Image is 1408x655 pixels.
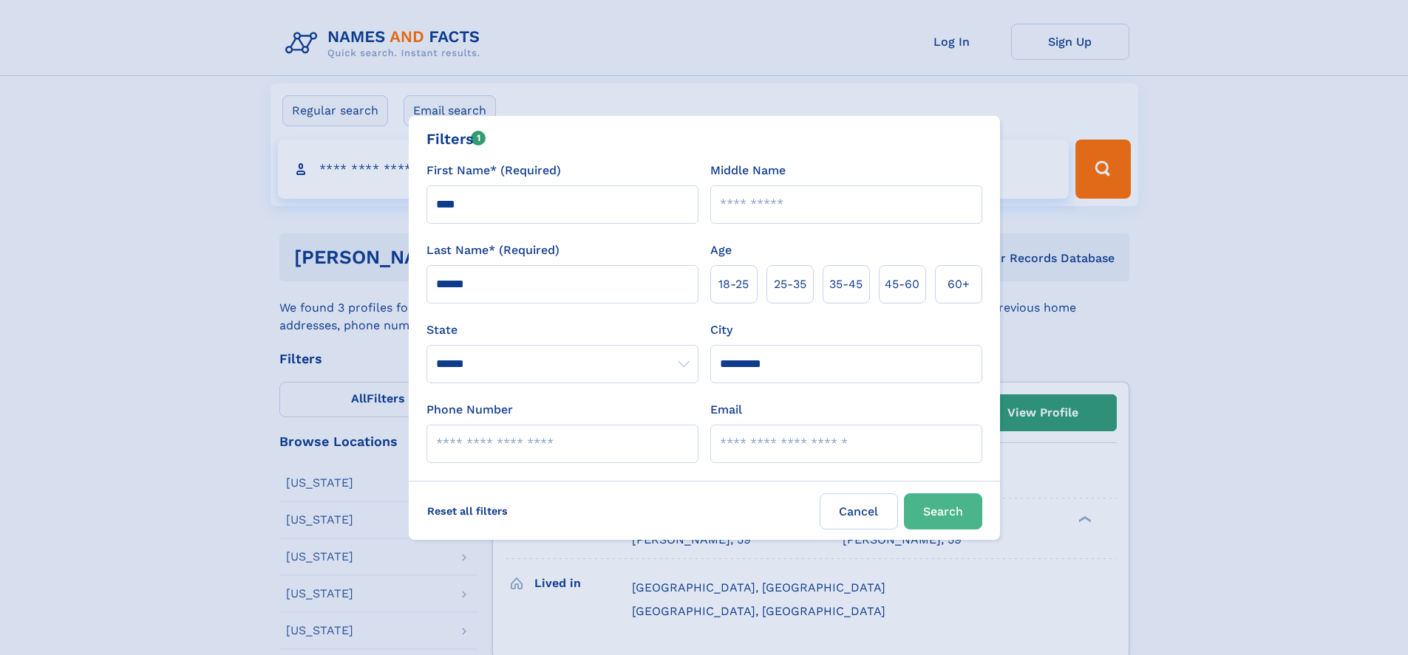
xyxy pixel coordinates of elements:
[418,493,517,529] label: Reset all filters
[885,275,919,293] span: 45‑60
[426,162,561,179] label: First Name* (Required)
[426,401,513,419] label: Phone Number
[904,493,982,529] button: Search
[710,162,786,179] label: Middle Name
[829,275,863,293] span: 35‑45
[774,275,806,293] span: 25‑35
[426,321,698,339] label: State
[710,241,732,259] label: Age
[948,275,970,293] span: 60+
[710,401,742,419] label: Email
[426,128,486,150] div: Filters
[820,493,898,529] label: Cancel
[426,241,560,259] label: Last Name* (Required)
[710,321,732,339] label: City
[718,275,749,293] span: 18‑25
